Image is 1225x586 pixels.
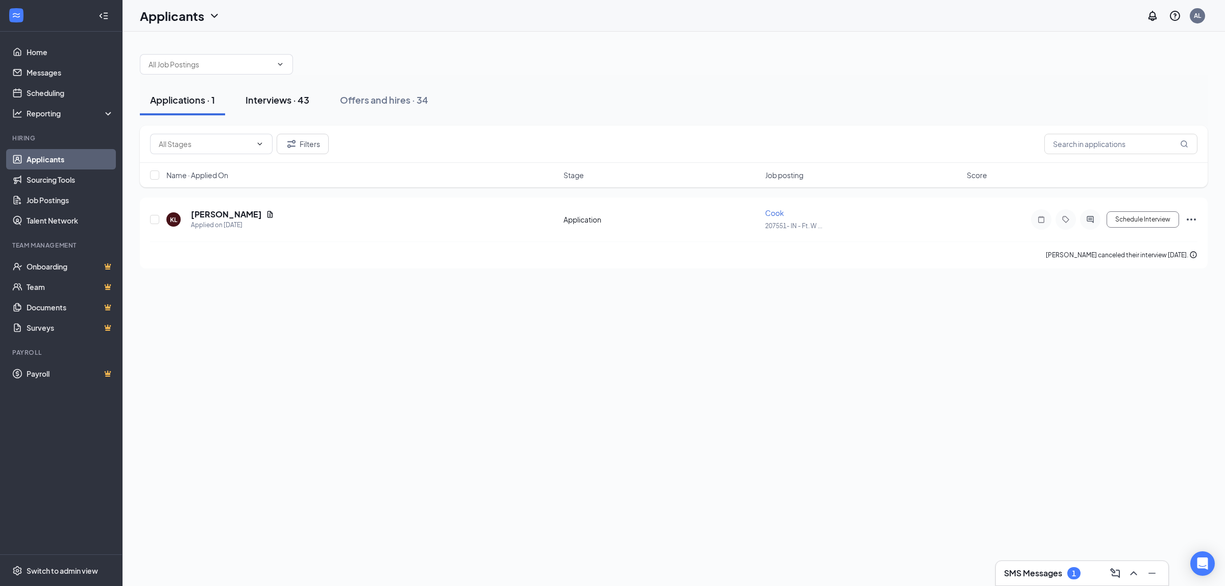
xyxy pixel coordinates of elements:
a: Talent Network [27,210,114,231]
input: Search in applications [1044,134,1197,154]
button: Filter Filters [277,134,329,154]
svg: ComposeMessage [1109,567,1121,579]
a: OnboardingCrown [27,256,114,277]
h1: Applicants [140,7,204,25]
a: Scheduling [27,83,114,103]
svg: Info [1189,251,1197,259]
a: DocumentsCrown [27,297,114,318]
button: ChevronUp [1125,565,1142,581]
svg: Document [266,210,274,218]
a: Sourcing Tools [27,169,114,190]
svg: Analysis [12,108,22,118]
div: [PERSON_NAME] canceled their interview [DATE]. [1046,250,1197,260]
div: Interviews · 43 [246,93,309,106]
a: PayrollCrown [27,363,114,384]
div: Open Intercom Messenger [1190,551,1215,576]
div: Applications · 1 [150,93,215,106]
svg: WorkstreamLogo [11,10,21,20]
svg: Settings [12,566,22,576]
div: Switch to admin view [27,566,98,576]
span: 207551- IN - Ft. W ... [765,222,822,230]
svg: QuestionInfo [1169,10,1181,22]
div: Hiring [12,134,112,142]
span: Job posting [765,170,803,180]
h5: [PERSON_NAME] [191,209,262,220]
svg: Collapse [99,11,109,21]
a: Job Postings [27,190,114,210]
svg: ActiveChat [1084,215,1096,224]
input: All Job Postings [149,59,272,70]
div: Reporting [27,108,114,118]
svg: ChevronUp [1128,567,1140,579]
span: Name · Applied On [166,170,228,180]
div: Team Management [12,241,112,250]
div: KL [170,215,177,224]
span: Score [967,170,987,180]
h3: SMS Messages [1004,568,1062,579]
a: SurveysCrown [27,318,114,338]
button: Minimize [1144,565,1160,581]
button: Schedule Interview [1107,211,1179,228]
a: Home [27,42,114,62]
svg: Tag [1060,215,1072,224]
svg: Note [1035,215,1047,224]
svg: Filter [285,138,298,150]
svg: ChevronDown [276,60,284,68]
a: Messages [27,62,114,83]
div: AL [1194,11,1201,20]
input: All Stages [159,138,252,150]
svg: MagnifyingGlass [1180,140,1188,148]
button: ComposeMessage [1107,565,1123,581]
svg: Minimize [1146,567,1158,579]
span: Cook [765,208,784,217]
svg: Notifications [1146,10,1159,22]
a: TeamCrown [27,277,114,297]
div: Application [563,214,759,225]
svg: ChevronDown [208,10,220,22]
div: Applied on [DATE] [191,220,274,230]
span: Stage [563,170,584,180]
div: Payroll [12,348,112,357]
div: Offers and hires · 34 [340,93,428,106]
svg: ChevronDown [256,140,264,148]
a: Applicants [27,149,114,169]
svg: Ellipses [1185,213,1197,226]
div: 1 [1072,569,1076,578]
